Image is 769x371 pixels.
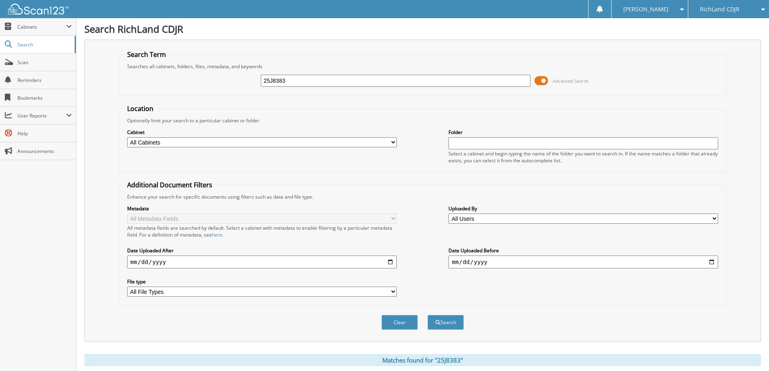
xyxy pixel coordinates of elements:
[448,205,718,212] label: Uploaded By
[84,22,761,36] h1: Search RichLand CDJR
[123,50,170,59] legend: Search Term
[84,354,761,366] div: Matches found for "25J8383"
[17,59,72,66] span: Scan
[123,180,216,189] legend: Additional Document Filters
[17,77,72,84] span: Reminders
[127,224,397,238] div: All metadata fields are searched by default. Select a cabinet with metadata to enable filtering b...
[448,247,718,254] label: Date Uploaded Before
[381,315,418,330] button: Clear
[17,23,66,30] span: Cabinets
[17,94,72,101] span: Bookmarks
[623,7,668,12] span: [PERSON_NAME]
[17,41,71,48] span: Search
[127,129,397,136] label: Cabinet
[127,205,397,212] label: Metadata
[8,4,69,15] img: scan123-logo-white.svg
[700,7,740,12] span: RichLand CDJR
[127,256,397,268] input: start
[427,315,464,330] button: Search
[123,104,157,113] legend: Location
[553,78,589,84] span: Advanced Search
[212,231,222,238] a: here
[123,63,722,70] div: Searches all cabinets, folders, files, metadata, and keywords
[448,150,718,164] div: Select a cabinet and begin typing the name of the folder you want to search in. If the name match...
[448,256,718,268] input: end
[123,193,722,200] div: Enhance your search for specific documents using filters such as date and file type.
[127,247,397,254] label: Date Uploaded After
[17,130,72,137] span: Help
[448,129,718,136] label: Folder
[17,148,72,155] span: Announcements
[127,278,397,285] label: File type
[123,117,722,124] div: Optionally limit your search to a particular cabinet or folder
[17,112,66,119] span: User Reports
